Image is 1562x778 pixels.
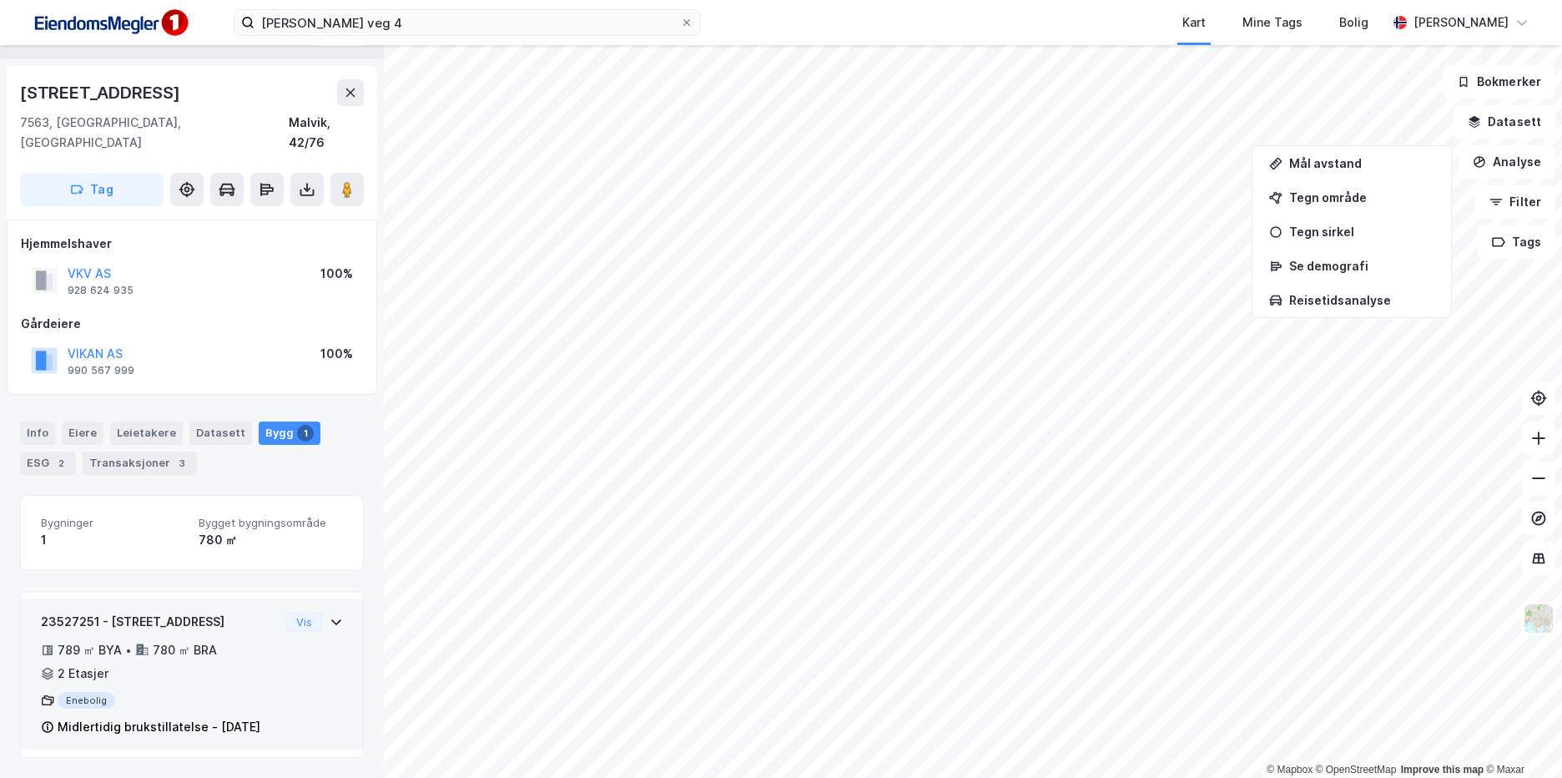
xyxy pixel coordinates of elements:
[21,234,363,254] div: Hjemmelshaver
[110,422,183,445] div: Leietakere
[1479,698,1562,778] iframe: Chat Widget
[1475,185,1555,219] button: Filter
[1413,13,1509,33] div: [PERSON_NAME]
[1523,603,1554,634] img: Z
[58,664,108,684] div: 2 Etasjer
[1316,764,1397,775] a: OpenStreetMap
[285,612,323,632] button: Vis
[41,516,185,530] span: Bygninger
[58,640,122,660] div: 789 ㎡ BYA
[1454,105,1555,139] button: Datasett
[58,717,260,737] div: Midlertidig brukstillatelse - [DATE]
[1267,764,1313,775] a: Mapbox
[1443,65,1555,99] button: Bokmerker
[1289,190,1434,205] div: Tegn område
[20,452,76,475] div: ESG
[1289,259,1434,273] div: Se demografi
[20,113,289,153] div: 7563, [GEOGRAPHIC_DATA], [GEOGRAPHIC_DATA]
[83,452,197,475] div: Transaksjoner
[320,344,353,364] div: 100%
[1339,13,1368,33] div: Bolig
[1242,13,1303,33] div: Mine Tags
[1289,293,1434,307] div: Reisetidsanalyse
[199,516,343,530] span: Bygget bygningsområde
[41,612,279,632] div: 23527251 - [STREET_ADDRESS]
[41,530,185,550] div: 1
[20,173,164,206] button: Tag
[259,422,320,445] div: Bygg
[174,455,190,472] div: 3
[297,425,314,442] div: 1
[20,79,184,106] div: [STREET_ADDRESS]
[199,530,343,550] div: 780 ㎡
[1289,156,1434,170] div: Mål avstand
[189,422,252,445] div: Datasett
[125,644,132,657] div: •
[27,4,194,42] img: F4PB6Px+NJ5v8B7XTbfpPpyloAAAAASUVORK5CYII=
[289,113,364,153] div: Malvik, 42/76
[68,284,134,297] div: 928 624 935
[53,455,69,472] div: 2
[68,364,134,377] div: 990 567 999
[153,640,217,660] div: 780 ㎡ BRA
[1459,145,1555,179] button: Analyse
[62,422,103,445] div: Eiere
[20,422,55,445] div: Info
[1182,13,1206,33] div: Kart
[21,314,363,334] div: Gårdeiere
[1401,764,1484,775] a: Improve this map
[1478,225,1555,259] button: Tags
[320,264,353,284] div: 100%
[254,10,680,35] input: Søk på adresse, matrikkel, gårdeiere, leietakere eller personer
[1289,225,1434,239] div: Tegn sirkel
[1479,698,1562,778] div: Kontrollprogram for chat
